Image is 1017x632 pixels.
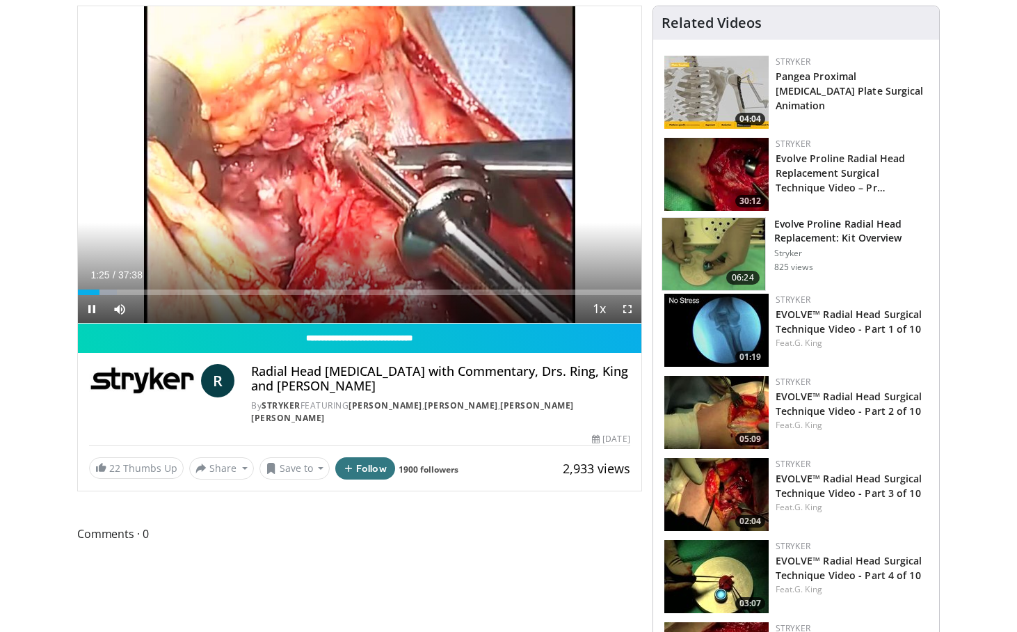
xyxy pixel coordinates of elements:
[109,461,120,475] span: 22
[349,400,422,411] a: [PERSON_NAME]
[78,295,106,323] button: Pause
[735,597,765,610] span: 03:07
[735,433,765,445] span: 05:09
[106,295,134,323] button: Mute
[664,138,769,211] img: 2be6333d-7397-45af-9cf2-bc7eead733e6.150x105_q85_crop-smart_upscale.jpg
[77,525,642,543] span: Comments 0
[794,337,822,349] a: G. King
[776,472,922,500] a: EVOLVE™ Radial Head Surgical Technique Video - Part 3 of 10
[726,271,760,285] span: 06:24
[776,337,928,349] div: Feat.
[592,433,630,445] div: [DATE]
[794,419,822,431] a: G. King
[664,56,769,129] img: e62b31b1-b8dd-47e5-87b8-3ff1218e55fe.150x105_q85_crop-smart_upscale.jpg
[262,400,301,411] a: Stryker
[774,262,813,273] p: 825 views
[335,457,395,480] button: Follow
[735,113,765,125] span: 04:04
[664,294,769,367] a: 01:19
[664,458,769,531] img: df55bbb7-5747-4bf2-80df-ea44200527a5.150x105_q85_crop-smart_upscale.jpg
[794,501,822,513] a: G. King
[776,56,810,68] a: Stryker
[776,458,810,470] a: Stryker
[776,554,922,582] a: EVOLVE™ Radial Head Surgical Technique Video - Part 4 of 10
[189,457,254,480] button: Share
[664,294,769,367] img: 324b8a51-90c8-465a-a736-865e2be6fd47.150x105_q85_crop-smart_upscale.jpg
[259,457,330,480] button: Save to
[776,138,810,150] a: Stryker
[90,269,109,281] span: 1:25
[424,400,498,411] a: [PERSON_NAME]
[776,294,810,306] a: Stryker
[201,364,234,397] a: R
[399,464,458,475] a: 1900 followers
[118,269,143,281] span: 37:38
[735,515,765,528] span: 02:04
[251,400,574,424] a: [PERSON_NAME] [PERSON_NAME]
[776,376,810,388] a: Stryker
[774,248,931,259] p: Stryker
[563,460,630,477] span: 2,933 views
[78,6,641,324] video-js: Video Player
[774,217,931,245] h3: Evolve Proline Radial Head Replacement: Kit Overview
[664,540,769,613] a: 03:07
[89,364,195,397] img: Stryker
[586,295,614,323] button: Playback Rate
[664,376,769,449] img: 2beccc36-dd29-4ae4-a6ad-4b1e90521150.150x105_q85_crop-smart_upscale.jpg
[794,583,822,595] a: G. King
[776,390,922,418] a: EVOLVE™ Radial Head Surgical Technique Video - Part 2 of 10
[662,15,762,31] h4: Related Videos
[735,195,765,207] span: 30:12
[614,295,641,323] button: Fullscreen
[664,376,769,449] a: 05:09
[251,364,630,394] h4: Radial Head [MEDICAL_DATA] with Commentary, Drs. Ring, King and [PERSON_NAME]
[735,351,765,363] span: 01:19
[664,540,769,613] img: e54ab207-8c49-4da0-a4ee-67269e5641c0.150x105_q85_crop-smart_upscale.jpg
[89,457,184,479] a: 22 Thumbs Up
[776,501,928,514] div: Feat.
[251,400,630,425] div: By FEATURING , ,
[664,56,769,129] a: 04:04
[776,152,906,194] a: Evolve Proline Radial Head Replacement Surgical Technique Video – Pr…
[662,217,931,291] a: 06:24 Evolve Proline Radial Head Replacement: Kit Overview Stryker 825 views
[664,458,769,531] a: 02:04
[113,269,115,281] span: /
[662,218,765,290] img: 64cb395d-a0e2-4f85-9b10-a0afb4ea2778.150x105_q85_crop-smart_upscale.jpg
[776,308,922,335] a: EVOLVE™ Radial Head Surgical Technique Video - Part 1 of 10
[664,138,769,211] a: 30:12
[776,419,928,432] div: Feat.
[776,583,928,596] div: Feat.
[78,290,641,295] div: Progress Bar
[776,70,924,112] a: Pangea Proximal [MEDICAL_DATA] Plate Surgical Animation
[776,540,810,552] a: Stryker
